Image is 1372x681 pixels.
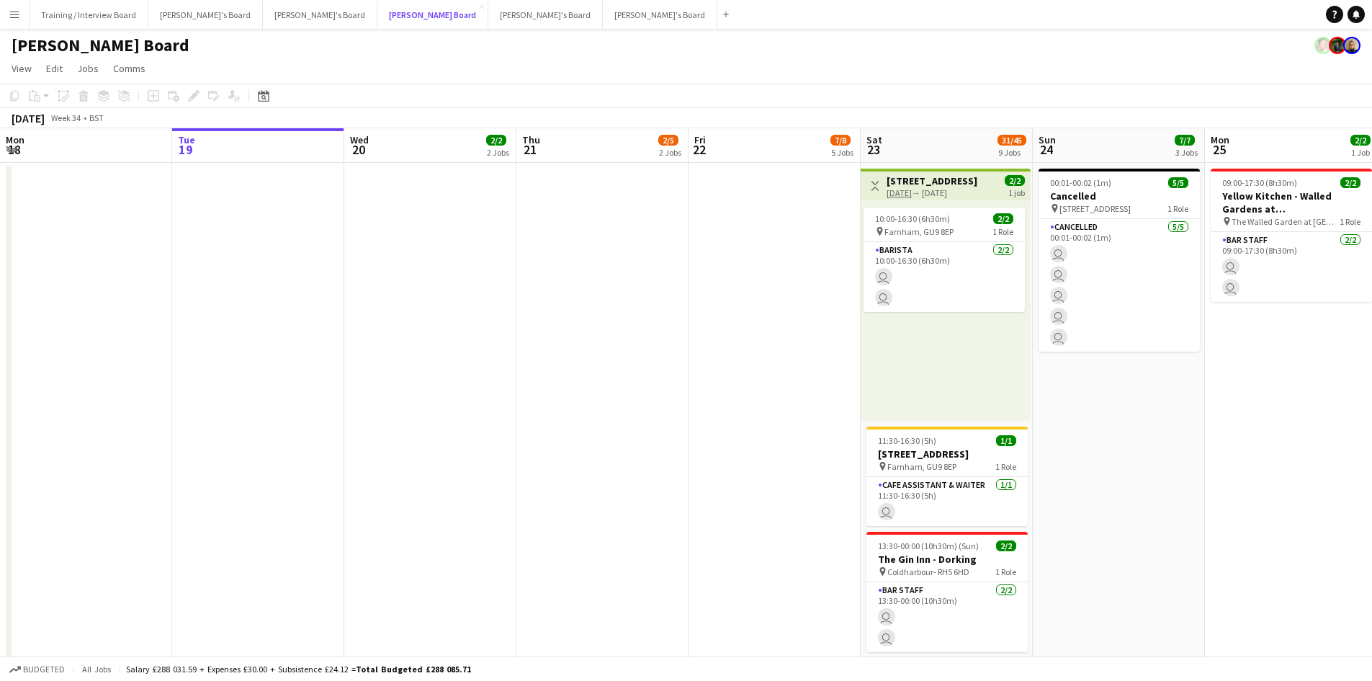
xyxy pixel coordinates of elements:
span: Week 34 [48,112,84,123]
button: [PERSON_NAME]'s Board [603,1,717,29]
h3: [STREET_ADDRESS] [866,448,1028,460]
span: 2/5 [658,135,678,146]
span: Tue [178,133,195,146]
a: View [6,59,37,78]
a: Jobs [71,59,104,78]
span: 25 [1209,141,1229,158]
div: Salary £288 031.59 + Expenses £30.00 + Subsistence £24.12 = [126,664,471,675]
span: 11:30-16:30 (5h) [878,435,936,446]
span: 2/2 [996,540,1016,551]
span: Wed [350,133,369,146]
span: Budgeted [23,664,65,675]
span: 5/5 [1168,177,1188,188]
span: 1/1 [996,435,1016,446]
app-user-avatar: Dean Manyonga [1329,37,1346,54]
span: 23 [864,141,882,158]
button: [PERSON_NAME] Board [377,1,488,29]
span: 2/2 [993,213,1013,224]
span: 20 [348,141,369,158]
button: Training / Interview Board [30,1,148,29]
app-card-role: Cancelled5/500:01-00:02 (1m) [1039,219,1200,352]
button: [PERSON_NAME]'s Board [263,1,377,29]
div: [DATE] [12,111,45,125]
a: Edit [40,59,68,78]
span: Sat [866,133,882,146]
span: Comms [113,62,145,75]
h3: Cancelled [1039,190,1200,202]
span: 1 Role [995,461,1016,472]
app-card-role: BAR STAFF2/209:00-17:30 (8h30m) [1211,232,1372,302]
span: 19 [176,141,195,158]
span: Mon [1211,133,1229,146]
span: Farnham, GU9 8EP [887,461,956,472]
span: 31/45 [997,135,1026,146]
h1: [PERSON_NAME] Board [12,35,189,56]
span: Fri [694,133,706,146]
app-card-role: CAFE ASSISTANT & WAITER1/111:30-16:30 (5h) [866,477,1028,526]
span: 13:30-00:00 (10h30m) (Sun) [878,540,979,551]
span: View [12,62,32,75]
span: 09:00-17:30 (8h30m) [1222,177,1297,188]
button: [PERSON_NAME]'s Board [488,1,603,29]
span: 2/2 [486,135,506,146]
span: The Walled Garden at [GEOGRAPHIC_DATA] [1232,216,1340,227]
a: Comms [107,59,151,78]
span: 7/7 [1175,135,1195,146]
app-user-avatar: Nikoleta Gehfeld [1343,37,1360,54]
span: Jobs [77,62,99,75]
span: Coldharbour- RH5 6HD [887,566,969,577]
app-card-role: BAR STAFF2/213:30-00:00 (10h30m) [866,582,1028,652]
div: 5 Jobs [831,147,853,158]
div: 9 Jobs [998,147,1026,158]
span: Edit [46,62,63,75]
app-card-role: Barista2/210:00-16:30 (6h30m) [864,242,1025,312]
h3: Yellow Kitchen - Walled Gardens at [GEOGRAPHIC_DATA] [1211,190,1372,215]
app-job-card: 09:00-17:30 (8h30m)2/2Yellow Kitchen - Walled Gardens at [GEOGRAPHIC_DATA] The Walled Garden at [... [1211,169,1372,302]
span: 2/2 [1340,177,1360,188]
span: Sun [1039,133,1056,146]
app-user-avatar: Fran Dancona [1314,37,1332,54]
span: 00:01-00:02 (1m) [1050,177,1111,188]
app-job-card: 13:30-00:00 (10h30m) (Sun)2/2The Gin Inn - Dorking Coldharbour- RH5 6HD1 RoleBAR STAFF2/213:30-00... [866,532,1028,652]
span: 1 Role [1340,216,1360,227]
div: 2 Jobs [487,147,509,158]
div: 2 Jobs [659,147,681,158]
div: BST [89,112,104,123]
span: 21 [520,141,540,158]
span: 7/8 [830,135,851,146]
app-job-card: 11:30-16:30 (5h)1/1[STREET_ADDRESS] Farnham, GU9 8EP1 RoleCAFE ASSISTANT & WAITER1/111:30-16:30 (5h) [866,427,1028,526]
tcxspan: Call 23-08-2025 via 3CX [887,187,912,198]
h3: [STREET_ADDRESS] [887,174,977,187]
span: 18 [4,141,24,158]
span: 22 [692,141,706,158]
div: 1 Job [1351,147,1370,158]
app-job-card: 00:01-00:02 (1m)5/5Cancelled [STREET_ADDRESS]1 RoleCancelled5/500:01-00:02 (1m) [1039,169,1200,352]
span: 10:00-16:30 (6h30m) [875,213,950,224]
div: 1 job [1008,186,1025,198]
div: → [DATE] [887,187,977,198]
span: Mon [6,133,24,146]
button: [PERSON_NAME]'s Board [148,1,263,29]
span: All jobs [79,664,114,675]
div: 3 Jobs [1175,147,1198,158]
app-job-card: 10:00-16:30 (6h30m)2/2 Farnham, GU9 8EP1 RoleBarista2/210:00-16:30 (6h30m) [864,208,1025,312]
span: 24 [1036,141,1056,158]
span: 1 Role [992,226,1013,237]
span: Total Budgeted £288 085.71 [356,664,471,675]
span: 2/2 [1350,135,1371,146]
span: 1 Role [1167,203,1188,214]
span: [STREET_ADDRESS] [1059,203,1131,214]
span: Farnham, GU9 8EP [884,226,954,237]
span: Thu [522,133,540,146]
span: 1 Role [995,566,1016,577]
button: Budgeted [7,662,67,677]
span: 2/2 [1005,175,1025,186]
h3: The Gin Inn - Dorking [866,553,1028,566]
